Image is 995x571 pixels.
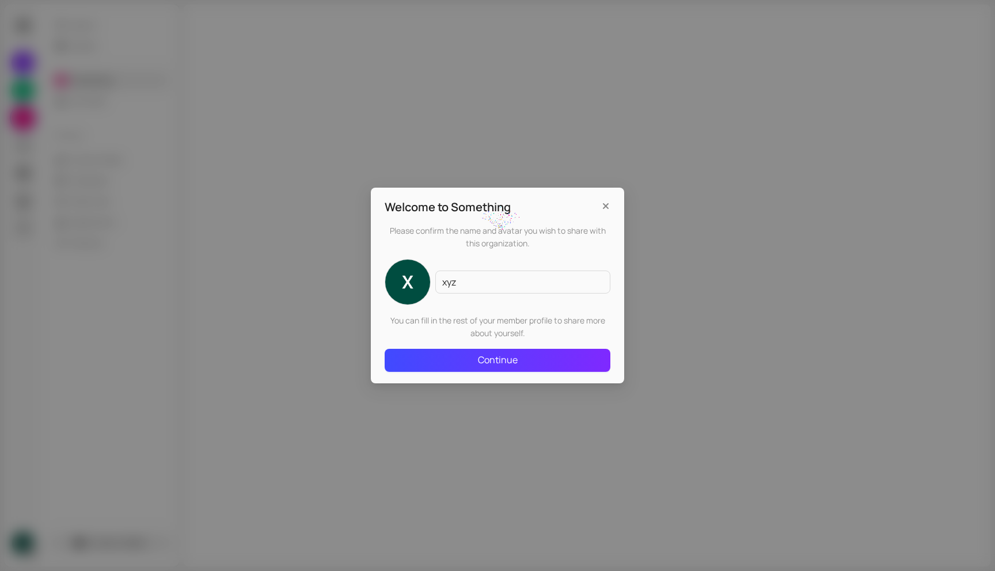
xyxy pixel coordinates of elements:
[385,349,610,372] button: Continue
[435,271,610,294] input: Please enter your name.
[385,260,430,304] img: ACg8ocL2PLSHMB-tEaOxArXAbWMbuPQZH6xV--tiP_qvgO-k-ozjdA=s500
[385,224,610,250] p: Please confirm the name and avatar you wish to share with this organization.
[385,199,583,215] div: Welcome to Something
[478,353,518,367] span: Continue
[597,197,615,215] button: Close
[385,314,610,340] p: You can fill in the rest of your member profile to share more about yourself.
